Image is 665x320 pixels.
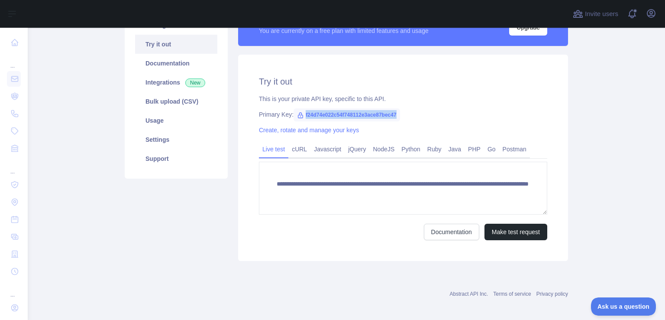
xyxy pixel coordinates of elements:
a: Privacy policy [536,291,568,297]
a: Ruby [424,142,445,156]
a: Bulk upload (CSV) [135,92,217,111]
span: f24d74e022c54f748112e3ace87bec47 [294,108,400,121]
a: Python [398,142,424,156]
div: ... [7,281,21,298]
a: Settings [135,130,217,149]
a: Create, rotate and manage your keys [259,127,359,134]
a: Postman [499,142,530,156]
div: You are currently on a free plan with limited features and usage [259,26,429,35]
div: This is your private API key, specific to this API. [259,95,547,103]
a: Live test [259,142,288,156]
a: Abstract API Inc. [450,291,488,297]
a: Try it out [135,35,217,54]
a: Documentation [135,54,217,73]
a: Documentation [424,224,479,240]
iframe: Toggle Customer Support [591,297,656,316]
div: ... [7,158,21,175]
a: PHP [465,142,484,156]
a: Go [484,142,499,156]
a: Usage [135,111,217,130]
a: jQuery [345,142,369,156]
a: NodeJS [369,142,398,156]
div: ... [7,52,21,69]
button: Make test request [484,224,547,240]
a: Support [135,149,217,168]
span: New [185,78,205,87]
div: Primary Key: [259,110,547,119]
a: Terms of service [493,291,531,297]
a: cURL [288,142,310,156]
a: Java [445,142,465,156]
a: Integrations New [135,73,217,92]
button: Invite users [571,7,620,21]
h2: Try it out [259,75,547,88]
span: Invite users [585,9,618,19]
a: Javascript [310,142,345,156]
